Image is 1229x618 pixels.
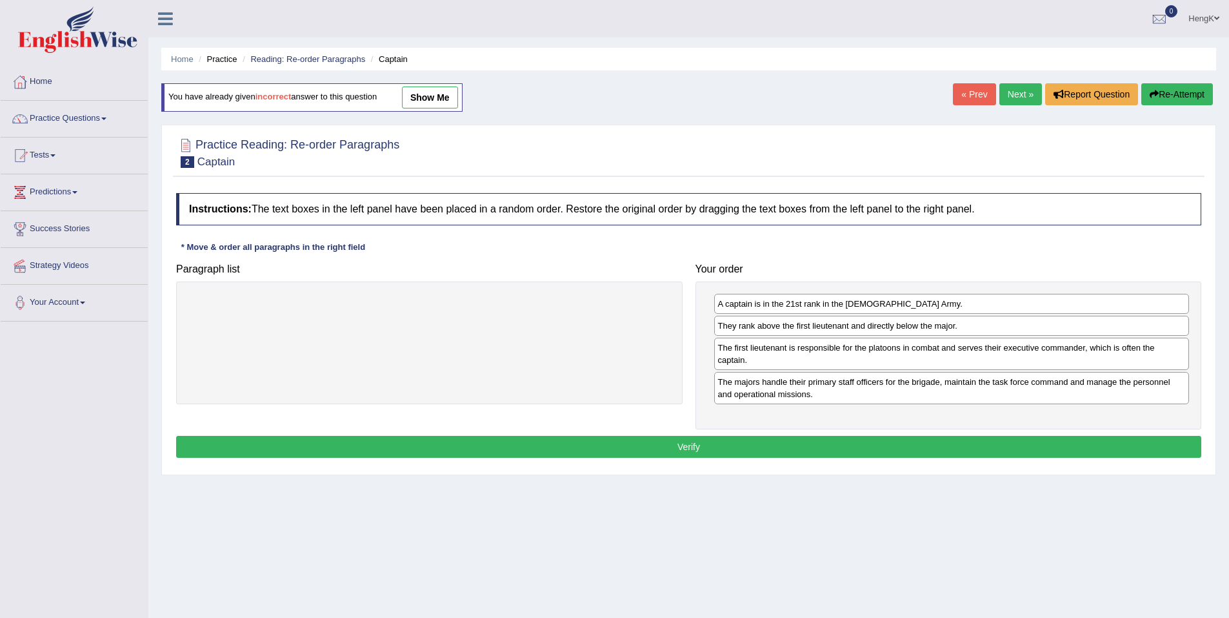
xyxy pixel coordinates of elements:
[250,54,365,64] a: Reading: Re-order Paragraphs
[176,436,1201,458] button: Verify
[695,263,1202,275] h4: Your order
[1,248,148,280] a: Strategy Videos
[171,54,194,64] a: Home
[176,193,1201,225] h4: The text boxes in the left panel have been placed in a random order. Restore the original order b...
[181,156,194,168] span: 2
[1,138,148,170] a: Tests
[714,372,1190,404] div: The majors handle their primary staff officers for the brigade, maintain the task force command a...
[176,242,370,254] div: * Move & order all paragraphs in the right field
[1,211,148,243] a: Success Stories
[1,285,148,317] a: Your Account
[953,83,995,105] a: « Prev
[1,174,148,207] a: Predictions
[161,83,463,112] div: You have already given answer to this question
[368,53,408,65] li: Captain
[402,87,458,108] a: show me
[255,92,292,102] b: incorrect
[1045,83,1138,105] button: Report Question
[176,263,683,275] h4: Paragraph list
[195,53,237,65] li: Practice
[1,101,148,133] a: Practice Questions
[1,64,148,96] a: Home
[197,156,235,168] small: Captain
[999,83,1042,105] a: Next »
[189,203,252,214] b: Instructions:
[1141,83,1213,105] button: Re-Attempt
[1165,5,1178,17] span: 0
[714,316,1190,336] div: They rank above the first lieutenant and directly below the major.
[176,136,399,168] h2: Practice Reading: Re-order Paragraphs
[714,294,1190,314] div: A captain is in the 21st rank in the [DEMOGRAPHIC_DATA] Army.
[714,338,1190,370] div: The first lieutenant is responsible for the platoons in combat and serves their executive command...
